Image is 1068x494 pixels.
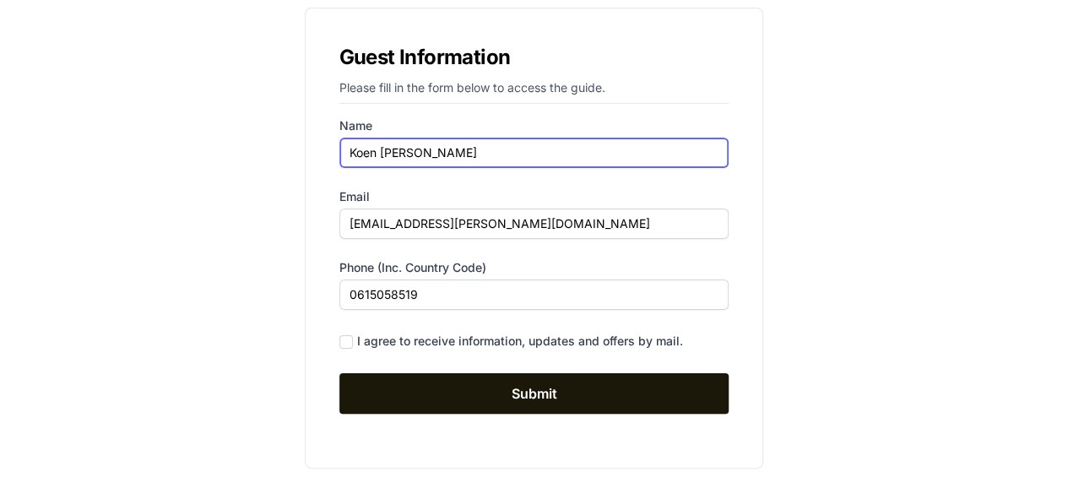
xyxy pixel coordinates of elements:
[339,373,729,414] input: Submit
[339,42,729,73] h1: Guest Information
[357,333,683,350] div: I agree to receive information, updates and offers by mail.
[339,259,729,276] label: Phone (inc. country code)
[339,117,729,134] label: Name
[339,188,729,205] label: Email
[339,79,729,104] p: Please fill in the form below to access the guide.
